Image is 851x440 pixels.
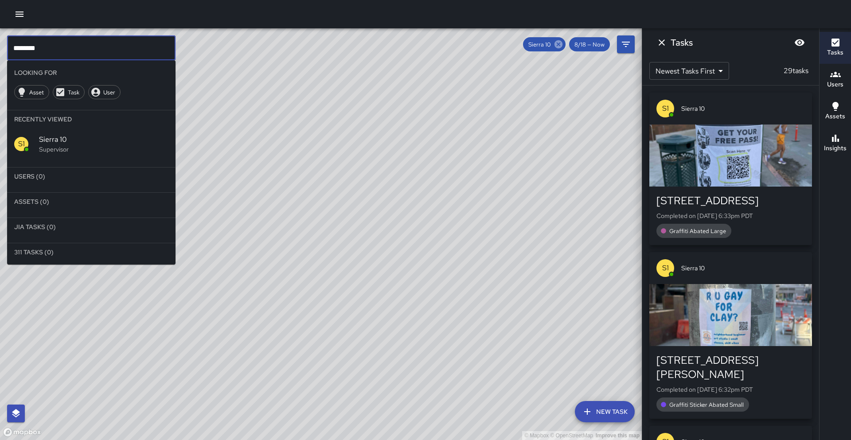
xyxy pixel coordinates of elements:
[671,35,693,50] h6: Tasks
[780,66,812,76] p: 29 tasks
[98,89,120,96] span: User
[7,243,176,261] li: 311 Tasks (0)
[7,64,176,82] li: Looking For
[617,35,635,53] button: Filters
[569,41,610,48] span: 8/18 — Now
[656,353,805,382] div: [STREET_ADDRESS][PERSON_NAME]
[88,85,121,99] div: User
[791,34,808,51] button: Blur
[656,211,805,220] p: Completed on [DATE] 6:33pm PDT
[662,103,669,114] p: S1
[7,128,176,160] div: S1Sierra 10Supervisor
[523,41,556,48] span: Sierra 10
[63,89,84,96] span: Task
[664,227,731,235] span: Graffiti Abated Large
[7,193,176,210] li: Assets (0)
[575,401,635,422] button: New Task
[649,252,812,419] button: S1Sierra 10[STREET_ADDRESS][PERSON_NAME]Completed on [DATE] 6:32pm PDTGraffiti Sticker Abated Small
[656,385,805,394] p: Completed on [DATE] 6:32pm PDT
[18,139,25,149] p: S1
[664,401,749,409] span: Graffiti Sticker Abated Small
[7,110,176,128] li: Recently Viewed
[14,85,49,99] div: Asset
[820,96,851,128] button: Assets
[39,145,168,154] p: Supervisor
[7,218,176,236] li: Jia Tasks (0)
[653,34,671,51] button: Dismiss
[820,32,851,64] button: Tasks
[39,134,168,145] span: Sierra 10
[820,128,851,160] button: Insights
[827,80,843,90] h6: Users
[662,263,669,273] p: S1
[827,48,843,58] h6: Tasks
[681,104,805,113] span: Sierra 10
[24,89,49,96] span: Asset
[820,64,851,96] button: Users
[523,37,566,51] div: Sierra 10
[825,112,845,121] h6: Assets
[649,62,729,80] div: Newest Tasks First
[824,144,847,153] h6: Insights
[649,93,812,245] button: S1Sierra 10[STREET_ADDRESS]Completed on [DATE] 6:33pm PDTGraffiti Abated Large
[681,264,805,273] span: Sierra 10
[53,85,85,99] div: Task
[7,167,176,185] li: Users (0)
[656,194,805,208] div: [STREET_ADDRESS]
